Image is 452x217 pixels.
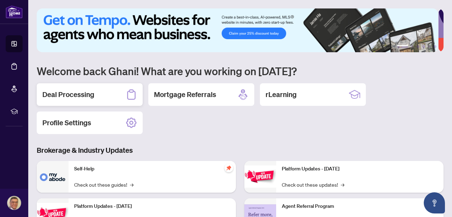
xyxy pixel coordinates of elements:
[266,90,297,100] h2: rLearning
[42,90,94,100] h2: Deal Processing
[6,5,23,18] img: logo
[74,165,230,173] p: Self-Help
[434,45,436,48] button: 6
[397,45,408,48] button: 1
[417,45,420,48] button: 3
[130,181,133,188] span: →
[428,45,431,48] button: 5
[37,161,69,193] img: Self-Help
[341,181,344,188] span: →
[42,118,91,128] h2: Profile Settings
[37,8,438,52] img: Slide 0
[424,192,445,213] button: Open asap
[244,165,276,188] img: Platform Updates - June 23, 2025
[282,181,344,188] a: Check out these updates!→
[282,203,438,210] p: Agent Referral Program
[154,90,216,100] h2: Mortgage Referrals
[74,181,133,188] a: Check out these guides!→
[7,196,21,210] img: Profile Icon
[282,165,438,173] p: Platform Updates - [DATE]
[74,203,230,210] p: Platform Updates - [DATE]
[225,164,233,172] span: pushpin
[37,145,444,155] h3: Brokerage & Industry Updates
[37,64,444,78] h1: Welcome back Ghani! What are you working on [DATE]?
[411,45,414,48] button: 2
[422,45,425,48] button: 4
